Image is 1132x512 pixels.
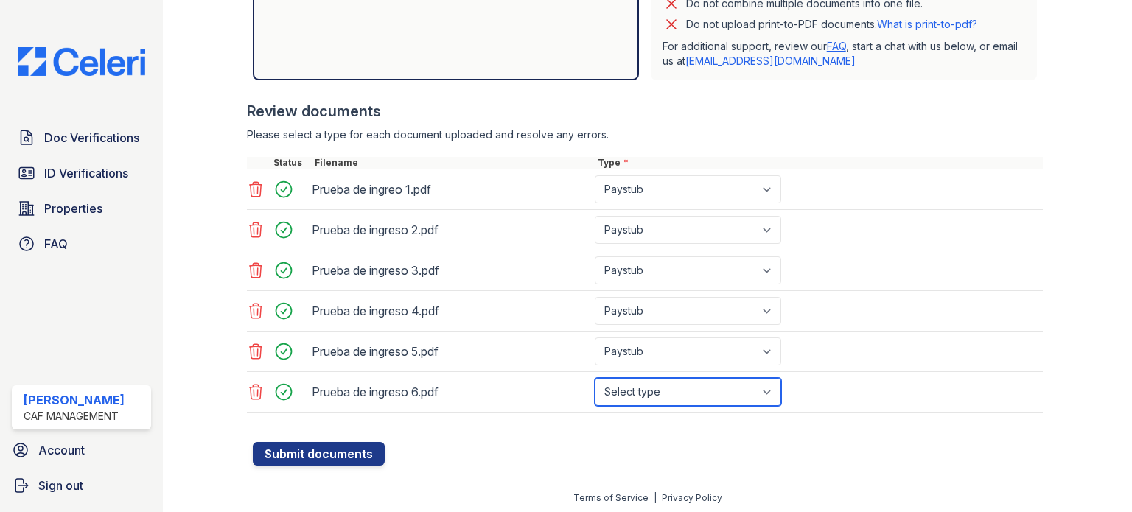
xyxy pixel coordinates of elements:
[253,442,385,466] button: Submit documents
[6,47,157,76] img: CE_Logo_Blue-a8612792a0a2168367f1c8372b55b34899dd931a85d93a1a3d3e32e68fde9ad4.png
[38,441,85,459] span: Account
[312,218,589,242] div: Prueba de ingreso 2.pdf
[827,40,846,52] a: FAQ
[38,477,83,494] span: Sign out
[270,157,312,169] div: Status
[312,157,595,169] div: Filename
[12,229,151,259] a: FAQ
[44,164,128,182] span: ID Verifications
[312,259,589,282] div: Prueba de ingreso 3.pdf
[44,200,102,217] span: Properties
[247,101,1043,122] div: Review documents
[312,178,589,201] div: Prueba de ingreo 1.pdf
[247,127,1043,142] div: Please select a type for each document uploaded and resolve any errors.
[24,391,125,409] div: [PERSON_NAME]
[312,299,589,323] div: Prueba de ingreso 4.pdf
[654,492,657,503] div: |
[6,471,157,500] a: Sign out
[6,435,157,465] a: Account
[686,17,977,32] p: Do not upload print-to-PDF documents.
[663,39,1025,69] p: For additional support, review our , start a chat with us below, or email us at
[685,55,856,67] a: [EMAIL_ADDRESS][DOMAIN_NAME]
[312,340,589,363] div: Prueba de ingreso 5.pdf
[312,380,589,404] div: Prueba de ingreso 6.pdf
[662,492,722,503] a: Privacy Policy
[12,158,151,188] a: ID Verifications
[24,409,125,424] div: CAF Management
[12,194,151,223] a: Properties
[595,157,1043,169] div: Type
[44,129,139,147] span: Doc Verifications
[44,235,68,253] span: FAQ
[877,18,977,30] a: What is print-to-pdf?
[573,492,649,503] a: Terms of Service
[12,123,151,152] a: Doc Verifications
